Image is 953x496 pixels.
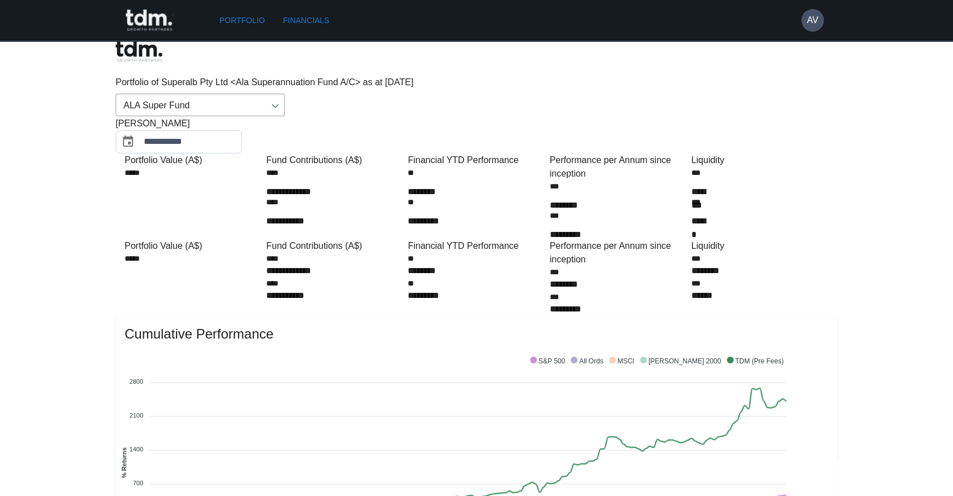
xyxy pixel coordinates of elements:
[550,239,687,266] div: Performance per Annum since inception
[130,378,143,384] tspan: 2800
[121,447,127,478] text: % Returns
[550,153,687,181] div: Performance per Annum since inception
[116,117,190,130] span: [PERSON_NAME]
[691,153,828,167] div: Liquidity
[125,153,262,167] div: Portfolio Value (A$)
[116,94,285,116] div: ALA Super Fund
[130,411,143,418] tspan: 2100
[727,357,784,365] span: TDM (Pre Fees)
[125,239,262,253] div: Portfolio Value (A$)
[530,357,565,365] span: S&P 500
[408,239,545,253] div: Financial YTD Performance
[266,153,403,167] div: Fund Contributions (A$)
[609,357,634,365] span: MSCI
[801,9,824,32] button: AV
[125,325,828,343] span: Cumulative Performance
[133,479,143,486] tspan: 700
[215,10,270,31] a: Portfolio
[807,14,818,27] h6: AV
[279,10,334,31] a: Financials
[266,239,403,253] div: Fund Contributions (A$)
[691,239,828,253] div: Liquidity
[640,357,721,365] span: [PERSON_NAME] 2000
[408,153,545,167] div: Financial YTD Performance
[571,357,603,365] span: All Ords
[117,130,139,153] button: Choose date, selected date is Aug 31, 2025
[130,445,143,452] tspan: 1400
[116,76,837,89] p: Portfolio of Superalb Pty Ltd <Ala Superannuation Fund A/C> as at [DATE]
